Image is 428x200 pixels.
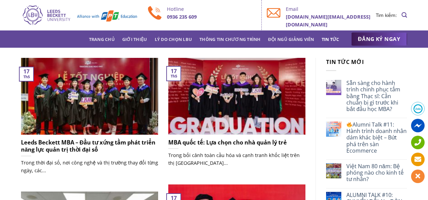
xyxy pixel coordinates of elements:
[402,8,407,22] a: Search
[346,80,407,112] a: Sẵn sàng cho hành trình chinh phục tấm bằng Thạc sĩ: Cần chuẩn bị gì trước khi bắt đầu học MBA?
[155,33,192,45] a: Lý do chọn LBU
[199,33,261,45] a: Thông tin chương trình
[21,4,138,26] img: Thạc sĩ Quản trị kinh doanh Quốc tế
[168,139,305,146] h5: MBA quốc tế: Lựa chọn cho nhà quản lý trẻ
[21,159,158,174] p: Trong thời đại số, nơi công nghệ và thị trường thay đổi từng ngày, các...
[167,14,197,20] b: 0936 235 609
[89,33,115,45] a: Trang chủ
[268,33,314,45] a: Đội ngũ giảng viên
[346,121,407,154] a: Alumni Talk #11: Hành trình doanh nhân dám khác biệt – Bứt phá trên sàn Ecommerce
[167,5,257,13] p: Hotline
[21,139,158,153] h5: Leeds Beckett MBA – Đầu tư xứng tầm phát triển năng lực quản trị thời đại số
[286,14,370,28] b: [DOMAIN_NAME][EMAIL_ADDRESS][DOMAIN_NAME]
[347,122,352,127] img: 🔥
[351,32,407,46] a: ĐĂNG KÝ NGAY
[122,33,147,45] a: Giới thiệu
[358,35,400,43] span: ĐĂNG KÝ NGAY
[322,33,339,45] a: Tin tức
[286,5,376,13] p: Email
[168,151,305,167] p: Trong bối cảnh toàn cầu hóa và cạnh tranh khốc liệt trên thị [GEOGRAPHIC_DATA]...
[376,12,397,19] li: Tìm kiếm:
[21,58,158,182] a: Leeds Beckett MBA – Đầu tư xứng tầm phát triển năng lực quản trị thời đại số Trong thời đại số, n...
[346,163,407,183] a: Việt Nam 80 năm: Bệ phóng nào cho kinh tế tư nhân?
[326,58,364,66] span: Tin tức mới
[168,58,305,174] a: MBA quốc tế: Lựa chọn cho nhà quản lý trẻ Trong bối cảnh toàn cầu hóa và cạnh tranh khốc liệt trê...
